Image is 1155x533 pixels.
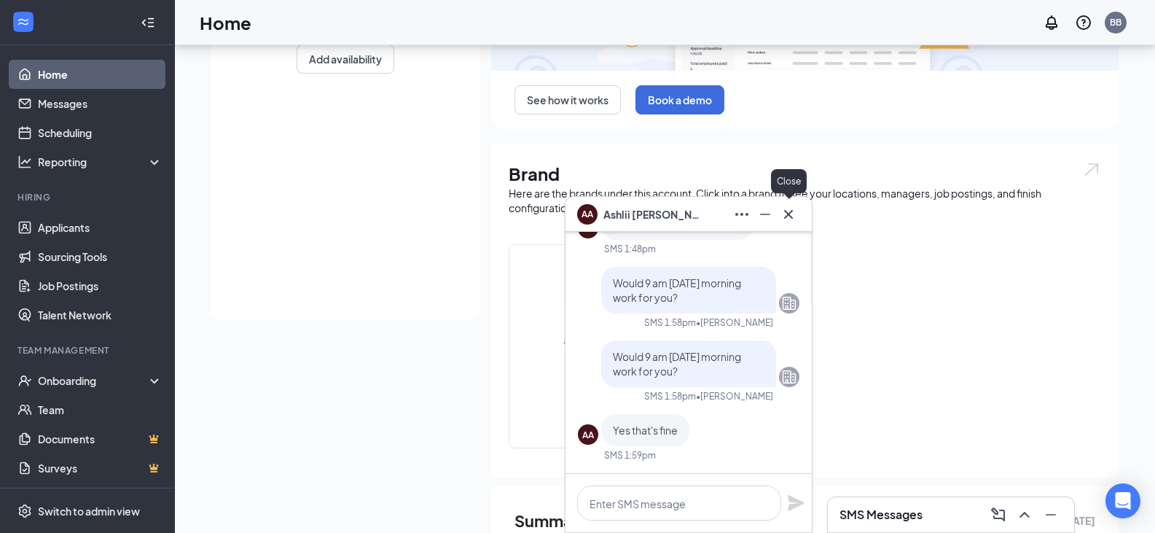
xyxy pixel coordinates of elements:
[1075,14,1092,31] svg: QuestionInfo
[509,161,1101,186] h1: Brand
[1105,483,1140,518] div: Open Intercom Messenger
[987,503,1010,526] button: ComposeMessage
[644,390,696,402] div: SMS 1:58pm
[753,203,777,226] button: Minimize
[603,206,705,222] span: Ashlii [PERSON_NAME]
[696,316,773,329] span: • [PERSON_NAME]
[635,85,724,114] button: Book a demo
[696,390,773,402] span: • [PERSON_NAME]
[1042,506,1060,524] svg: Minimize
[38,271,163,300] a: Job Postings
[38,395,163,424] a: Team
[38,373,150,388] div: Onboarding
[564,278,657,371] img: Ace Hardware
[613,276,741,304] span: Would 9 am [DATE] morning work for you?
[787,494,804,512] svg: Plane
[582,429,594,441] div: AA
[38,504,140,518] div: Switch to admin view
[38,155,163,169] div: Reporting
[1013,503,1036,526] button: ChevronUp
[38,89,163,118] a: Messages
[38,454,163,483] a: SurveysCrown
[1110,16,1121,28] div: BB
[644,316,696,329] div: SMS 1:58pm
[613,350,741,378] span: Would 9 am [DATE] morning work for you?
[38,118,163,147] a: Scheduling
[613,424,678,437] span: Yes that's fine
[839,507,923,523] h3: SMS Messages
[200,10,251,35] h1: Home
[780,368,798,386] svg: Company
[990,506,1007,524] svg: ComposeMessage
[551,377,670,395] h2: Ace Hardware
[509,186,1101,215] div: Here are the brands under this account. Click into a brand to see your locations, managers, job p...
[17,155,32,169] svg: Analysis
[604,449,656,462] div: SMS 1:59pm
[514,85,621,114] button: See how it works
[17,191,160,203] div: Hiring
[777,203,800,226] button: Cross
[38,300,163,330] a: Talent Network
[780,206,797,223] svg: Cross
[17,504,32,518] svg: Settings
[604,243,656,255] div: SMS 1:48pm
[141,15,155,30] svg: Collapse
[1039,503,1062,526] button: Minimize
[16,15,31,29] svg: WorkstreamLogo
[38,424,163,454] a: DocumentsCrown
[780,295,798,312] svg: Company
[17,344,160,357] div: Team Management
[730,203,753,226] button: Ellipses
[1082,161,1101,178] img: open.6027fd2a22e1237b5b06.svg
[38,213,163,242] a: Applicants
[38,242,163,271] a: Sourcing Tools
[297,44,394,74] button: Add availability
[771,169,807,193] div: Close
[733,206,751,223] svg: Ellipses
[1043,14,1060,31] svg: Notifications
[1016,506,1033,524] svg: ChevronUp
[38,60,163,89] a: Home
[756,206,774,223] svg: Minimize
[17,373,32,388] svg: UserCheck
